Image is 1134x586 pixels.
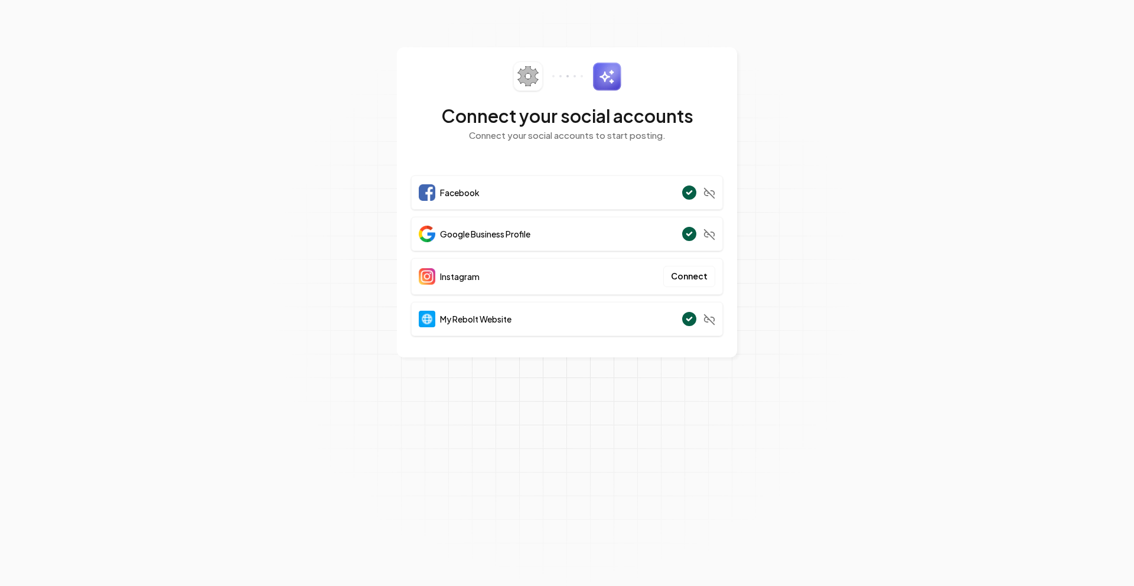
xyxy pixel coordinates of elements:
[411,129,723,142] p: Connect your social accounts to start posting.
[411,105,723,126] h2: Connect your social accounts
[592,62,621,91] img: sparkles.svg
[419,268,435,285] img: Instagram
[440,187,480,198] span: Facebook
[552,75,583,77] img: connector-dots.svg
[440,313,511,325] span: My Rebolt Website
[419,311,435,327] img: Website
[440,228,530,240] span: Google Business Profile
[419,184,435,201] img: Facebook
[663,266,715,287] button: Connect
[419,226,435,242] img: Google
[440,271,480,282] span: Instagram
